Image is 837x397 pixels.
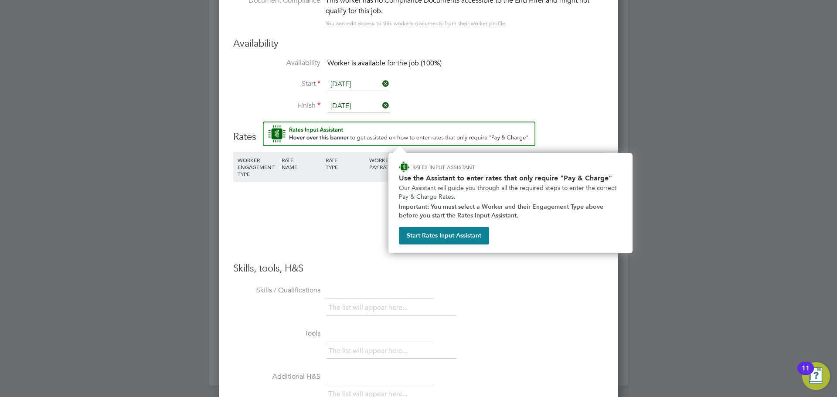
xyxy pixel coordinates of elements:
button: Start Rates Input Assistant [399,227,489,244]
button: Rate Assistant [263,122,535,146]
div: AGENCY MARKUP [499,152,543,175]
label: Start [233,79,320,88]
label: Skills / Qualifications [233,286,320,295]
li: The list will appear here... [329,345,411,357]
h3: Rates [233,122,604,143]
h3: Availability [233,37,604,50]
label: Tools [233,329,320,338]
label: Finish [233,101,320,110]
p: RATES INPUT ASSISTANT [412,163,522,171]
button: Open Resource Center, 11 new notifications [802,362,830,390]
img: ENGAGE Assistant Icon [399,162,409,172]
div: EMPLOYER COST [455,152,499,175]
div: WORKER ENGAGEMENT TYPE [235,152,279,182]
li: The list will appear here... [329,302,411,314]
label: Availability [233,58,320,68]
div: AGENCY CHARGE RATE [543,152,572,182]
div: You can edit access to this worker’s documents from their worker profile. [326,18,507,29]
strong: Important: You must select a Worker and their Engagement Type above before you start the Rates In... [399,203,605,219]
h2: Use the Assistant to enter rates that only require "Pay & Charge" [399,174,622,182]
label: Additional H&S [233,372,320,381]
p: Our Assistant will guide you through all the required steps to enter the correct Pay & Charge Rates. [399,184,622,201]
div: 11 [802,368,810,380]
div: How to input Rates that only require Pay & Charge [388,153,633,253]
input: Select one [327,78,389,91]
span: Worker is available for the job (100%) [327,59,442,68]
div: RATE TYPE [323,152,367,175]
h3: Skills, tools, H&S [233,262,604,275]
div: WORKER PAY RATE [367,152,411,175]
div: No data found [242,197,595,207]
input: Select one [327,100,389,113]
div: HOLIDAY PAY [411,152,455,175]
div: RATE NAME [279,152,323,175]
